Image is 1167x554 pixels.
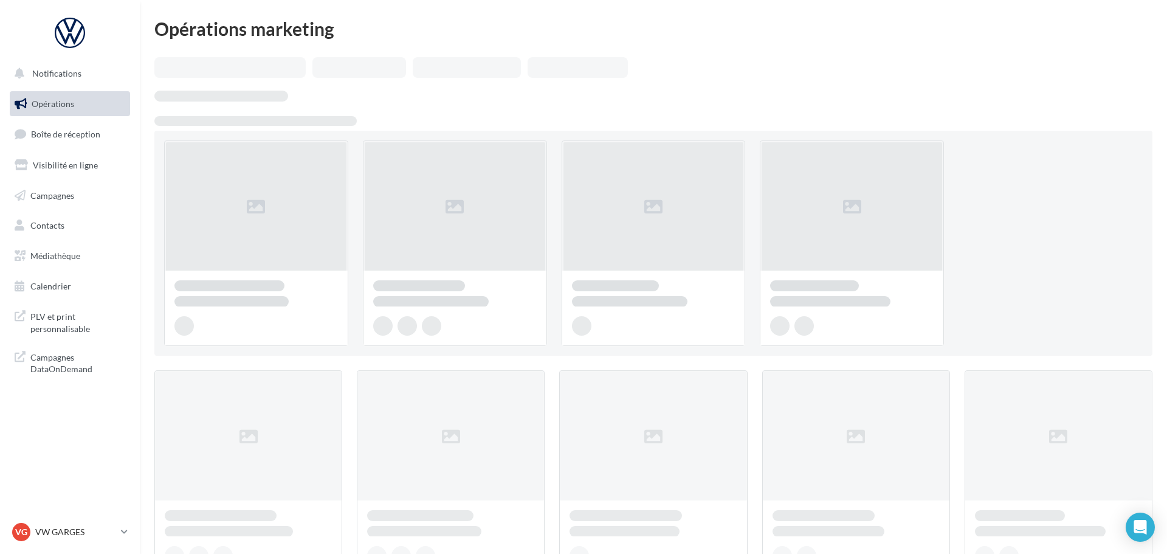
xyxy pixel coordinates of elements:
[30,349,125,375] span: Campagnes DataOnDemand
[7,91,133,117] a: Opérations
[7,344,133,380] a: Campagnes DataOnDemand
[15,526,27,538] span: VG
[7,153,133,178] a: Visibilité en ligne
[7,274,133,299] a: Calendrier
[30,220,64,230] span: Contacts
[7,303,133,339] a: PLV et print personnalisable
[30,281,71,291] span: Calendrier
[7,183,133,209] a: Campagnes
[30,251,80,261] span: Médiathèque
[7,61,128,86] button: Notifications
[1126,513,1155,542] div: Open Intercom Messenger
[7,121,133,147] a: Boîte de réception
[7,213,133,238] a: Contacts
[33,160,98,170] span: Visibilité en ligne
[31,129,100,139] span: Boîte de réception
[32,68,81,78] span: Notifications
[154,19,1152,38] div: Opérations marketing
[30,308,125,334] span: PLV et print personnalisable
[35,526,116,538] p: VW GARGES
[10,521,130,544] a: VG VW GARGES
[32,99,74,109] span: Opérations
[30,190,74,200] span: Campagnes
[7,243,133,269] a: Médiathèque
